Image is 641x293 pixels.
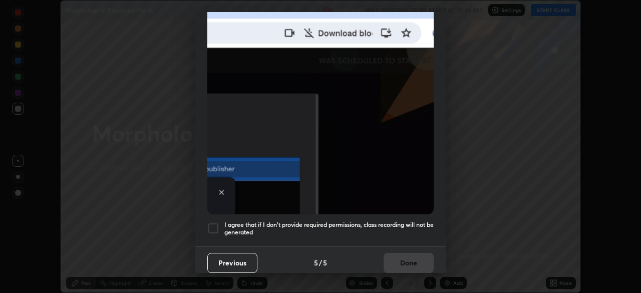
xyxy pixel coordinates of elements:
[224,221,434,236] h5: I agree that if I don't provide required permissions, class recording will not be generated
[319,257,322,268] h4: /
[314,257,318,268] h4: 5
[207,253,257,273] button: Previous
[323,257,327,268] h4: 5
